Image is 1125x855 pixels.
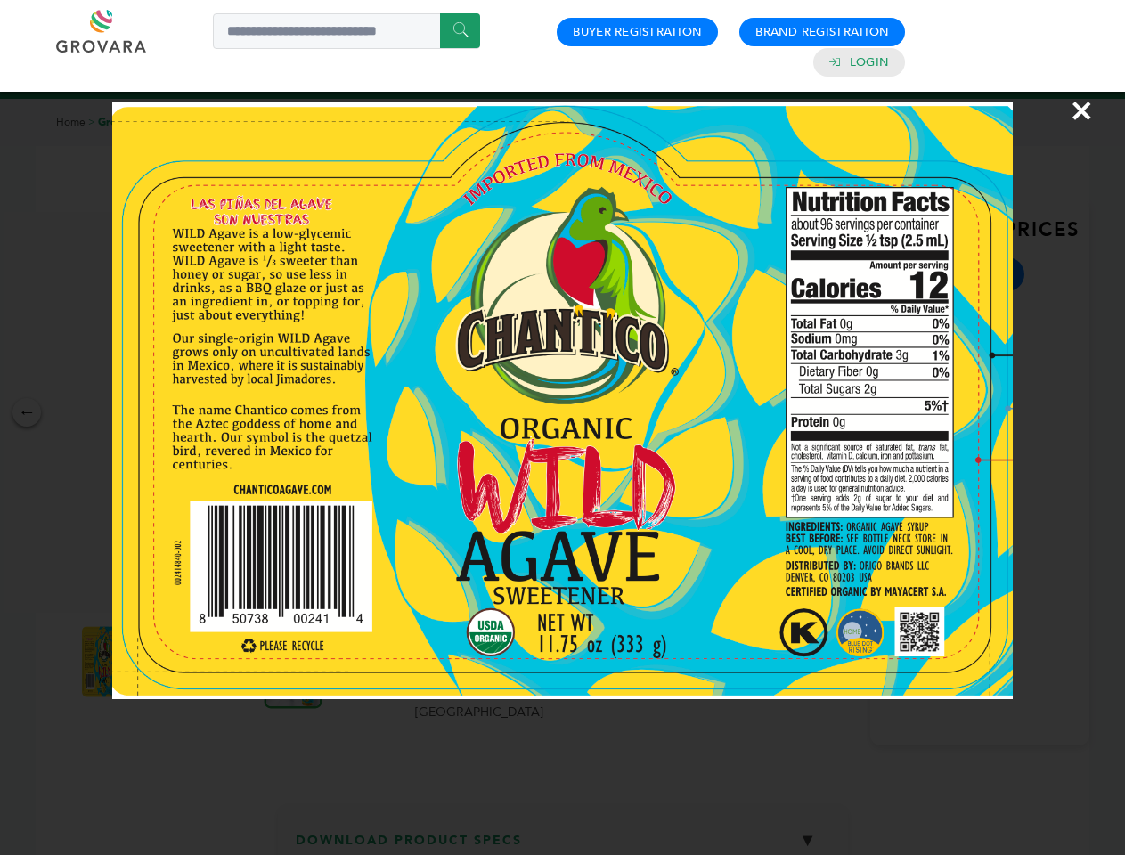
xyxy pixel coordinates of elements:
a: Brand Registration [755,24,889,40]
input: Search a product or brand... [213,13,480,49]
img: Image Preview [112,102,1012,699]
a: Buyer Registration [573,24,702,40]
span: × [1070,85,1094,135]
a: Login [850,54,889,70]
